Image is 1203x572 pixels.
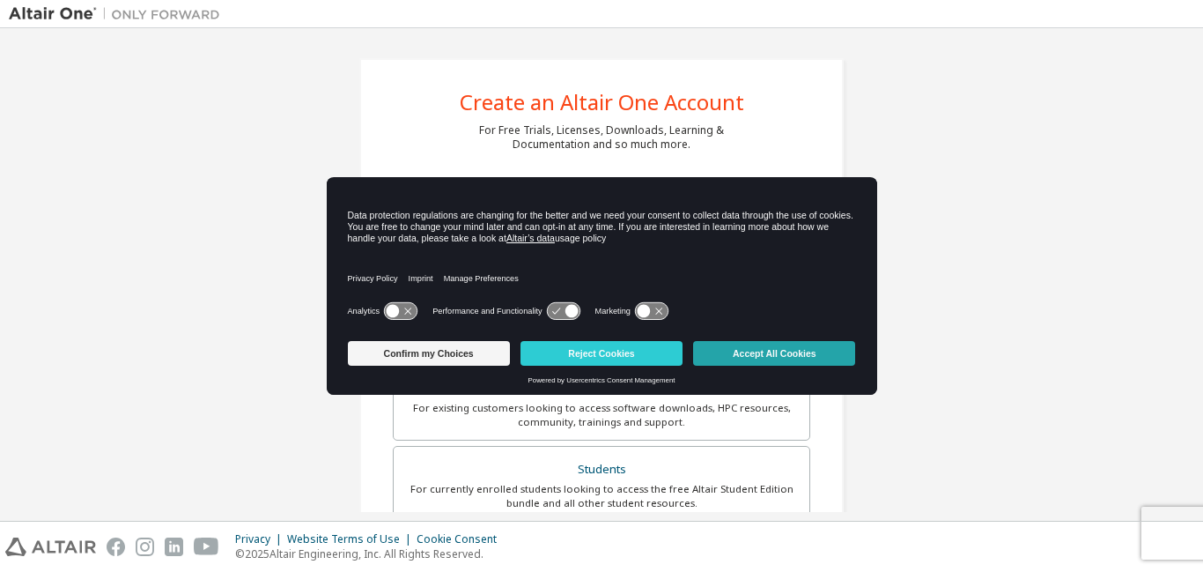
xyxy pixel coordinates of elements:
div: For currently enrolled students looking to access the free Altair Student Edition bundle and all ... [404,482,799,510]
div: For Free Trials, Licenses, Downloads, Learning & Documentation and so much more. [479,123,724,152]
img: youtube.svg [194,538,219,556]
img: altair_logo.svg [5,538,96,556]
img: facebook.svg [107,538,125,556]
div: For existing customers looking to access software downloads, HPC resources, community, trainings ... [404,401,799,429]
p: © 2025 Altair Engineering, Inc. All Rights Reserved. [235,546,507,561]
img: instagram.svg [136,538,154,556]
img: Altair One [9,5,229,23]
div: Cookie Consent [417,532,507,546]
div: Create an Altair One Account [460,92,744,113]
img: linkedin.svg [165,538,183,556]
div: Students [404,457,799,482]
div: Privacy [235,532,287,546]
div: Website Terms of Use [287,532,417,546]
